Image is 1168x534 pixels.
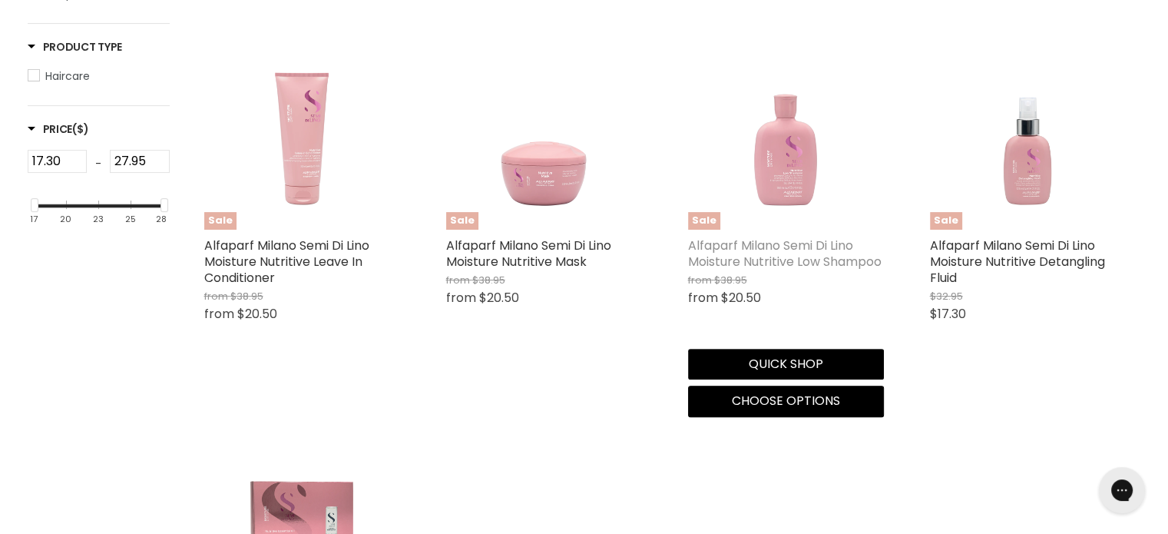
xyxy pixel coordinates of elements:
div: - [87,150,110,177]
span: ($) [72,121,88,137]
h3: Price($) [28,121,89,137]
span: $17.30 [930,305,966,323]
span: Sale [688,212,720,230]
a: Haircare [28,68,170,85]
div: 17 [30,214,38,224]
div: 20 [60,214,71,224]
span: from [446,289,476,307]
span: Sale [204,212,237,230]
span: from [688,273,712,287]
a: Alfaparf Milano Semi Di Lino Moisture Nutritive MaskSale [446,34,642,230]
img: Alfaparf Milano Semi Di Lino Moisture Nutritive Mask [446,34,642,230]
button: Quick shop [688,349,884,380]
span: $20.50 [479,289,519,307]
a: Alfaparf Milano Semi Di Lino Moisture Nutritive Leave In Conditioner [204,237,369,287]
span: Choose options [732,392,840,410]
span: $20.50 [237,305,277,323]
span: from [204,289,228,303]
h3: Product Type [28,39,123,55]
button: Choose options [688,386,884,416]
span: from [204,305,234,323]
img: Alfaparf Milano Semi Di Lino Moisture Nutritive Low Shampoo [688,34,884,230]
a: Alfaparf Milano Semi Di Lino Moisture Nutritive Detangling Fluid [930,237,1105,287]
span: from [446,273,470,287]
span: $38.95 [472,273,505,287]
span: $38.95 [714,273,747,287]
div: 28 [156,214,167,224]
a: Alfaparf Milano Semi Di Lino Moisture Nutritive Detangling FluidSale [930,34,1126,230]
img: Alfaparf Milano Semi Di Lino Moisture Nutritive Leave In Conditioner [204,34,400,230]
span: from [688,289,718,307]
span: Sale [446,212,478,230]
span: $20.50 [721,289,761,307]
span: $32.95 [930,289,963,303]
input: Max Price [110,150,170,173]
a: Alfaparf Milano Semi Di Lino Moisture Nutritive Low ShampooSale [688,34,884,230]
div: 23 [93,214,104,224]
div: 25 [125,214,136,224]
span: Sale [930,212,962,230]
img: Alfaparf Milano Semi Di Lino Moisture Nutritive Detangling Fluid [930,34,1126,230]
input: Min Price [28,150,88,173]
a: Alfaparf Milano Semi Di Lino Moisture Nutritive Mask [446,237,611,270]
iframe: Gorgias live chat messenger [1091,462,1153,519]
span: Price [28,121,89,137]
a: Alfaparf Milano Semi Di Lino Moisture Nutritive Low Shampoo [688,237,882,270]
span: $38.95 [230,289,263,303]
span: Haircare [45,68,90,84]
a: Alfaparf Milano Semi Di Lino Moisture Nutritive Leave In ConditionerSale [204,34,400,230]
